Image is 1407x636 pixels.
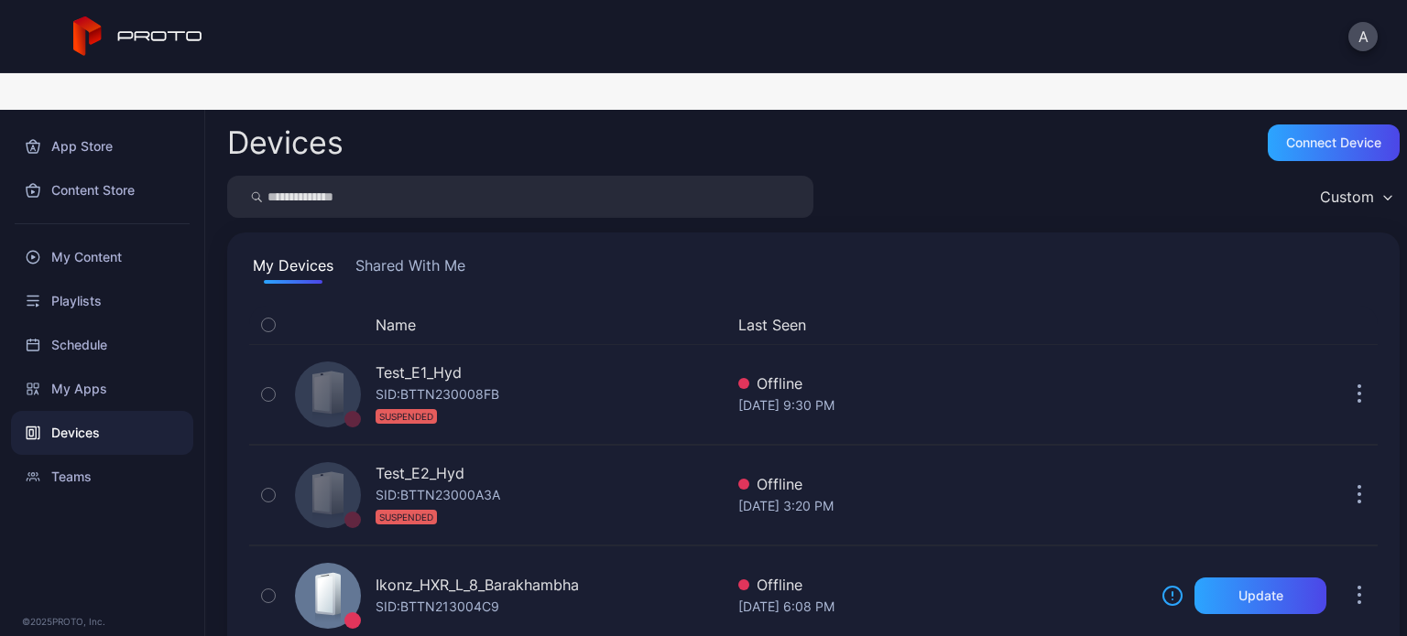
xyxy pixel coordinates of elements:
[376,383,499,427] div: SID: BTTN230008FB
[738,596,1147,618] div: [DATE] 6:08 PM
[249,254,337,284] button: My Devices
[22,614,182,629] div: © 2025 PROTO, Inc.
[376,510,437,524] div: SUSPENDED
[1348,22,1378,51] button: A
[376,314,416,336] button: Name
[1341,314,1378,336] div: Options
[11,235,193,279] a: My Content
[738,394,1147,416] div: [DATE] 9:30 PM
[11,367,193,411] a: My Apps
[1154,314,1319,336] div: Update Device
[376,574,579,596] div: Ikonz_HXR_L_8_Barakhambha
[1286,135,1381,150] div: Connect device
[1194,577,1326,614] button: Update
[11,323,193,367] a: Schedule
[376,409,437,424] div: SUSPENDED
[1238,588,1283,603] div: Update
[376,596,499,618] div: SID: BTTN213004C9
[11,124,193,168] a: App Store
[376,361,462,383] div: Test_E1_Hyd
[11,279,193,323] a: Playlists
[11,411,193,455] a: Devices
[227,126,344,159] h2: Devices
[11,168,193,212] a: Content Store
[1311,176,1400,218] button: Custom
[738,574,1147,596] div: Offline
[738,372,1147,394] div: Offline
[1320,188,1374,206] div: Custom
[738,495,1147,517] div: [DATE] 3:20 PM
[376,484,500,528] div: SID: BTTN23000A3A
[738,473,1147,495] div: Offline
[376,462,464,484] div: Test_E2_Hyd
[11,455,193,499] a: Teams
[352,254,469,284] button: Shared With Me
[1268,124,1400,161] button: Connect device
[738,314,1140,336] button: Last Seen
